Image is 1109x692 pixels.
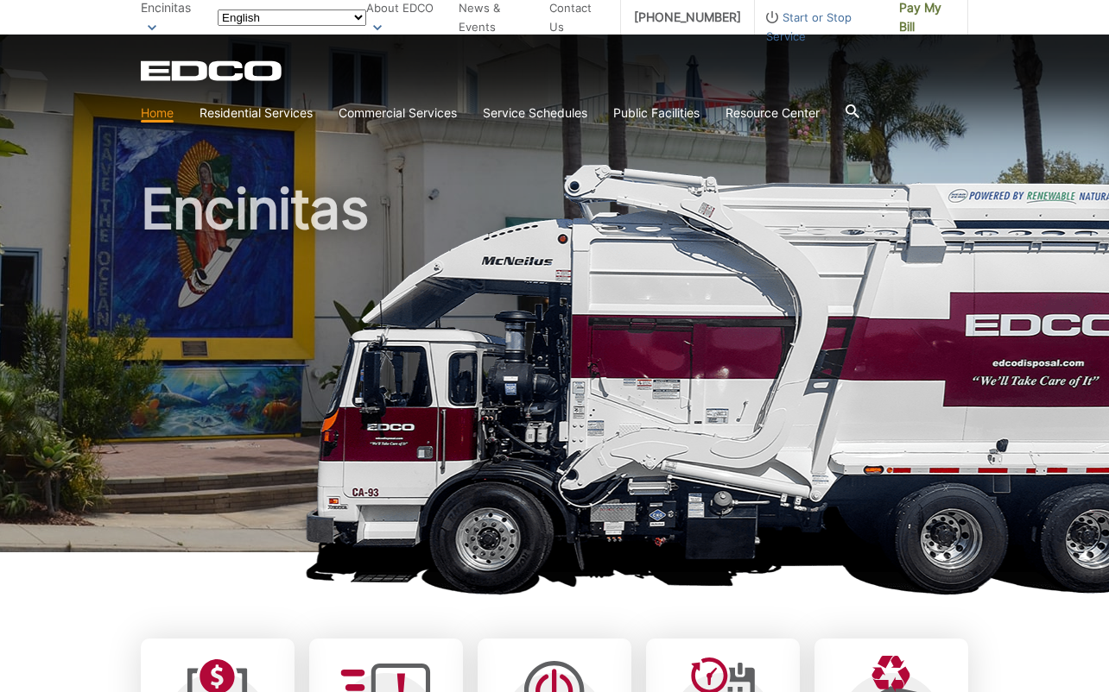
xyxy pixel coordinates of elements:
select: Select a language [218,9,366,26]
a: Residential Services [200,104,313,123]
a: EDCD logo. Return to the homepage. [141,60,284,81]
a: Service Schedules [483,104,587,123]
a: Commercial Services [339,104,457,123]
h1: Encinitas [141,181,968,560]
a: Home [141,104,174,123]
a: Public Facilities [613,104,700,123]
a: Resource Center [726,104,820,123]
